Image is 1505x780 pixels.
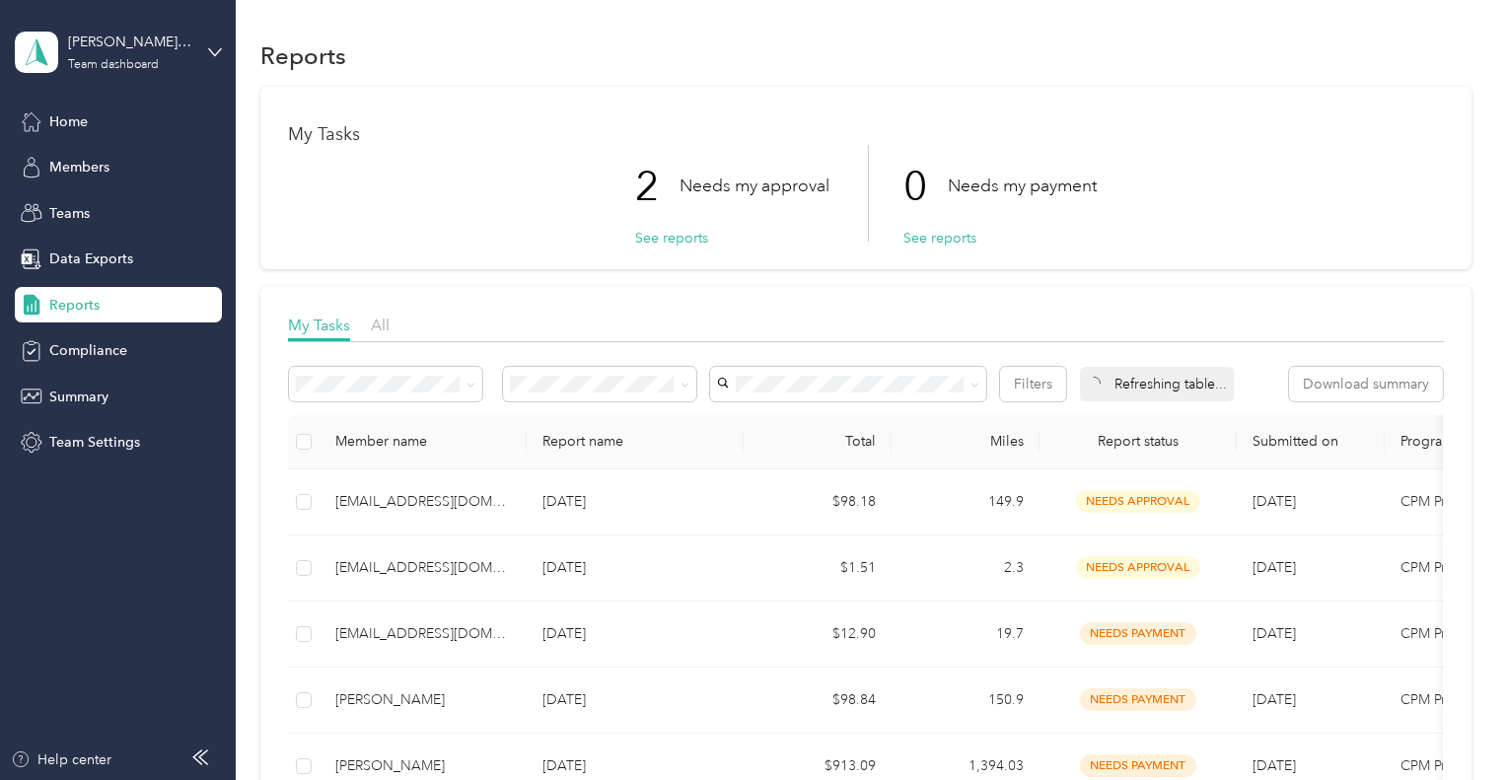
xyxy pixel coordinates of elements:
span: [DATE] [1253,625,1296,642]
div: [EMAIL_ADDRESS][DOMAIN_NAME] [335,623,511,645]
th: Report name [527,415,744,469]
button: Download summary [1289,367,1443,401]
span: Home [49,111,88,132]
div: Total [759,433,876,450]
th: Member name [320,415,527,469]
p: [DATE] [542,689,728,711]
span: [DATE] [1253,493,1296,510]
div: [PERSON_NAME] [335,689,511,711]
span: Compliance [49,340,127,361]
button: Help center [11,749,111,770]
span: Members [49,157,109,177]
p: Needs my payment [948,174,1097,198]
iframe: Everlance-gr Chat Button Frame [1395,670,1505,780]
p: [DATE] [542,491,728,513]
button: Filters [1000,367,1066,401]
p: [DATE] [542,557,728,579]
span: needs approval [1076,490,1200,513]
td: 150.9 [892,668,1039,734]
div: Miles [907,433,1024,450]
h1: Reports [260,45,346,66]
th: Submitted on [1237,415,1385,469]
button: See reports [903,228,976,248]
td: $98.18 [744,469,892,535]
h1: My Tasks [288,124,1444,145]
span: Teams [49,203,90,224]
span: [DATE] [1253,559,1296,576]
span: Data Exports [49,248,133,269]
td: 149.9 [892,469,1039,535]
span: needs payment [1080,754,1196,777]
p: [DATE] [542,623,728,645]
div: [EMAIL_ADDRESS][DOMAIN_NAME] [335,491,511,513]
p: Needs my approval [680,174,829,198]
td: 19.7 [892,602,1039,668]
span: needs payment [1080,622,1196,645]
span: needs approval [1076,556,1200,579]
button: See reports [635,228,708,248]
span: Summary [49,387,108,407]
p: [DATE] [542,755,728,777]
div: [PERSON_NAME] [335,755,511,777]
span: [DATE] [1253,757,1296,774]
span: Team Settings [49,432,140,453]
p: 2 [635,145,680,228]
span: All [371,316,390,334]
div: Member name [335,433,511,450]
span: needs payment [1080,688,1196,711]
td: $12.90 [744,602,892,668]
div: Refreshing table... [1080,367,1234,401]
span: My Tasks [288,316,350,334]
div: [PERSON_NAME]'s Team [68,32,191,52]
div: Team dashboard [68,59,159,71]
td: 2.3 [892,535,1039,602]
p: 0 [903,145,948,228]
td: $98.84 [744,668,892,734]
span: Report status [1055,433,1221,450]
td: $1.51 [744,535,892,602]
span: Reports [49,295,100,316]
div: [EMAIL_ADDRESS][DOMAIN_NAME] [335,557,511,579]
span: [DATE] [1253,691,1296,708]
